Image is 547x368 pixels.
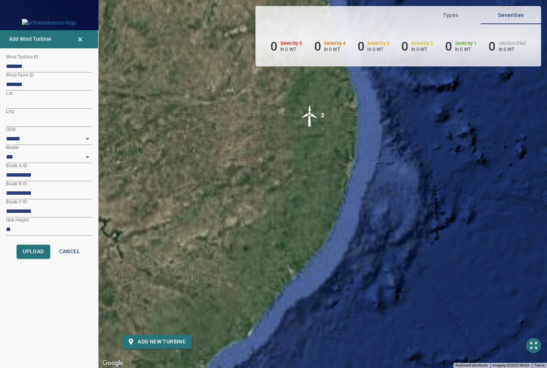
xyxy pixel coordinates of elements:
[22,19,76,26] img: arthwindvestas-logo
[489,39,526,54] li: Severity Unclassified
[498,46,526,52] p: in 0 WT
[324,41,346,46] h6: Severity 4
[270,39,302,54] li: Severity 5
[411,41,433,46] h6: Severity 2
[485,11,536,20] span: Severities
[270,39,277,54] h6: 0
[100,358,125,368] img: Google
[455,41,477,46] h6: Severity 1
[100,358,125,368] a: Open this area in Google Maps (opens a new window)
[298,104,321,127] img: windFarmIcon.svg
[298,104,321,128] gmp-advanced-marker: 2
[455,363,488,368] button: Keyboard shortcuts
[324,46,346,52] p: in 0 WT
[358,39,364,54] h6: 0
[445,39,452,54] h6: 0
[314,39,321,54] h6: 0
[123,335,192,349] button: Add new turbine
[129,337,186,346] span: Add new turbine
[498,41,526,46] h6: Unclassified
[280,41,302,46] h6: Severity 5
[280,46,302,52] p: in 0 WT
[425,11,476,20] span: Types
[489,39,495,54] h6: 0
[445,39,476,54] li: Severity 1
[534,363,545,367] a: Terms (opens in new tab)
[321,104,324,127] div: 2
[401,39,433,54] li: Severity 2
[455,46,477,52] p: in 0 WT
[367,41,389,46] h6: Severity 3
[367,46,389,52] p: in 0 WT
[358,39,389,54] li: Severity 3
[401,39,408,54] h6: 0
[411,46,433,52] p: in 0 WT
[492,363,530,367] span: Imagery ©2025 NASA
[314,39,346,54] li: Severity 4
